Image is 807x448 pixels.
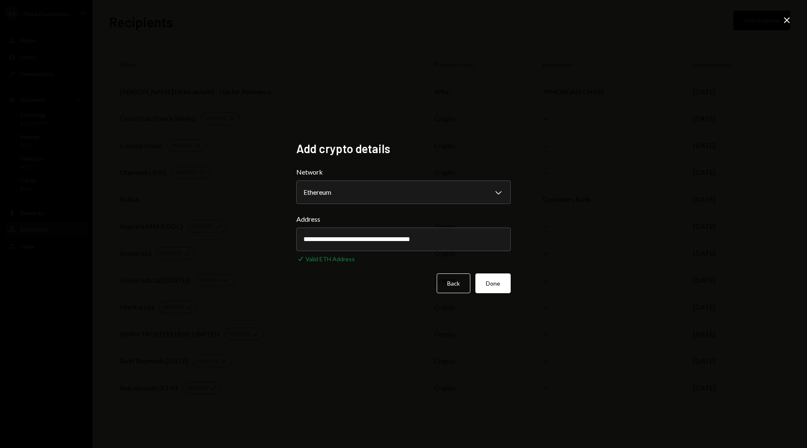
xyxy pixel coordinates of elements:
h2: Add crypto details [296,140,511,157]
button: Done [475,273,511,293]
div: Valid ETH Address [306,254,355,263]
button: Network [296,180,511,204]
label: Network [296,167,511,177]
label: Address [296,214,511,224]
button: Back [437,273,470,293]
